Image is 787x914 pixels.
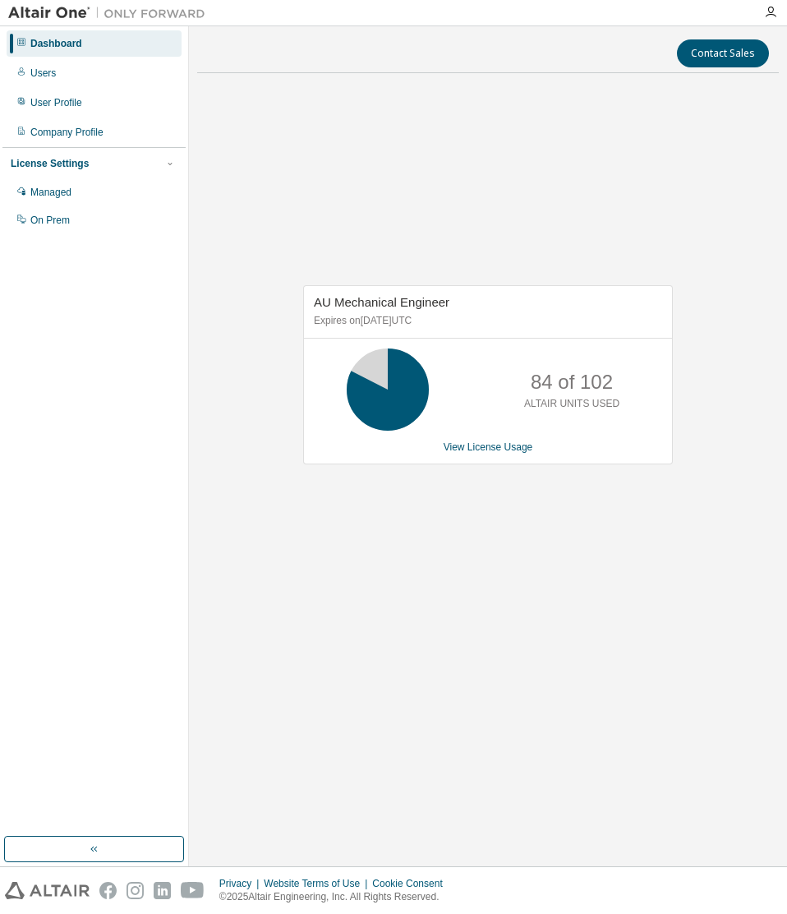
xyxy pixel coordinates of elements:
[5,882,90,899] img: altair_logo.svg
[314,314,658,328] p: Expires on [DATE] UTC
[444,441,533,453] a: View License Usage
[30,186,71,199] div: Managed
[314,295,449,309] span: AU Mechanical Engineer
[181,882,205,899] img: youtube.svg
[99,882,117,899] img: facebook.svg
[531,368,613,396] p: 84 of 102
[30,96,82,109] div: User Profile
[154,882,171,899] img: linkedin.svg
[30,126,104,139] div: Company Profile
[677,39,769,67] button: Contact Sales
[30,214,70,227] div: On Prem
[8,5,214,21] img: Altair One
[127,882,144,899] img: instagram.svg
[264,877,372,890] div: Website Terms of Use
[219,877,264,890] div: Privacy
[372,877,452,890] div: Cookie Consent
[524,397,619,411] p: ALTAIR UNITS USED
[30,67,56,80] div: Users
[30,37,82,50] div: Dashboard
[219,890,453,904] p: © 2025 Altair Engineering, Inc. All Rights Reserved.
[11,157,89,170] div: License Settings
